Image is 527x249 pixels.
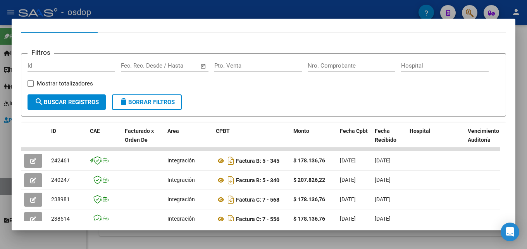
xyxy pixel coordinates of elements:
span: Integración [167,216,195,222]
input: Fecha fin [159,62,197,69]
span: Borrar Filtros [119,99,175,106]
button: Buscar Registros [28,94,106,110]
span: Integración [167,196,195,202]
button: Borrar Filtros [112,94,182,110]
span: [DATE] [340,177,356,183]
i: Descargar documento [226,193,236,206]
datatable-header-cell: CPBT [213,123,290,157]
strong: $ 178.136,76 [293,196,325,202]
datatable-header-cell: Fecha Recibido [372,123,406,157]
span: Fecha Recibido [375,128,396,143]
datatable-header-cell: ID [48,123,87,157]
span: Mostrar totalizadores [37,79,93,88]
span: [DATE] [375,196,391,202]
strong: $ 178.136,76 [293,216,325,222]
mat-icon: delete [119,97,128,106]
span: Facturado x Orden De [125,128,154,143]
i: Descargar documento [226,213,236,225]
span: Hospital [410,128,431,134]
strong: Factura C: 7 - 568 [236,197,279,203]
span: 238514 [51,216,70,222]
span: CPBT [216,128,230,134]
span: Buscar Registros [34,99,99,106]
span: [DATE] [340,157,356,164]
mat-icon: search [34,97,44,106]
span: CAE [90,128,100,134]
i: Descargar documento [226,174,236,186]
span: ID [51,128,56,134]
span: [DATE] [375,157,391,164]
datatable-header-cell: Hospital [406,123,465,157]
span: [DATE] [375,177,391,183]
datatable-header-cell: Vencimiento Auditoría [465,123,499,157]
span: [DATE] [375,216,391,222]
i: Descargar documento [226,155,236,167]
input: Fecha inicio [121,62,152,69]
strong: Factura B: 5 - 345 [236,158,279,164]
div: Open Intercom Messenger [501,223,519,241]
strong: Factura C: 7 - 556 [236,216,279,222]
h3: Filtros [28,47,54,57]
datatable-header-cell: Facturado x Orden De [122,123,164,157]
span: Area [167,128,179,134]
strong: $ 178.136,76 [293,157,325,164]
button: Open calendar [199,62,208,71]
span: Integración [167,157,195,164]
datatable-header-cell: Fecha Cpbt [337,123,372,157]
datatable-header-cell: Monto [290,123,337,157]
span: Fecha Cpbt [340,128,368,134]
span: 238981 [51,196,70,202]
span: Integración [167,177,195,183]
datatable-header-cell: CAE [87,123,122,157]
span: Vencimiento Auditoría [468,128,499,143]
span: [DATE] [340,196,356,202]
strong: Factura B: 5 - 340 [236,177,279,183]
span: [DATE] [340,216,356,222]
span: 240247 [51,177,70,183]
strong: $ 207.826,22 [293,177,325,183]
datatable-header-cell: Area [164,123,213,157]
span: Monto [293,128,309,134]
span: 242461 [51,157,70,164]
